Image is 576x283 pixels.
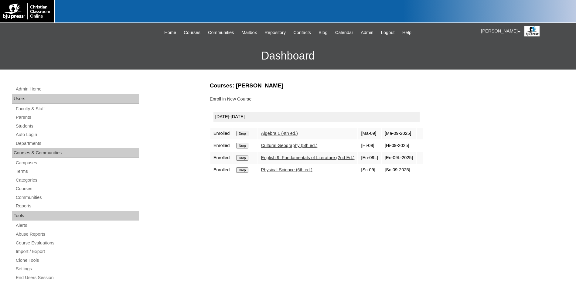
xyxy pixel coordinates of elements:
[524,26,540,36] img: George / Distance Learning Online Staff
[15,122,139,130] a: Students
[236,155,248,161] input: Drop
[399,29,414,36] a: Help
[15,202,139,210] a: Reports
[382,152,416,164] td: [En-09L-2025]
[12,94,139,104] div: Users
[15,230,139,238] a: Abuse Reports
[12,211,139,221] div: Tools
[261,143,318,148] a: Cultural Geography (5th ed.)
[15,131,139,138] a: Auto Login
[15,185,139,193] a: Courses
[205,29,237,36] a: Communities
[15,114,139,121] a: Parents
[15,194,139,201] a: Communities
[378,29,398,36] a: Logout
[15,176,139,184] a: Categories
[15,222,139,229] a: Alerts
[210,128,233,139] td: Enrolled
[236,131,248,136] input: Drop
[15,274,139,281] a: End Users Session
[210,82,510,90] h3: Courses: [PERSON_NAME]
[381,29,395,36] span: Logout
[315,29,330,36] a: Blog
[210,97,252,101] a: Enroll in New Course
[382,128,416,139] td: [Ma-09-2025]
[382,140,416,152] td: [Hi-09-2025]
[15,85,139,93] a: Admin Home
[382,164,416,176] td: [Sc-09-2025]
[181,29,203,36] a: Courses
[293,29,311,36] span: Contacts
[213,112,420,122] div: [DATE]-[DATE]
[358,152,381,164] td: [En-09L]
[335,29,353,36] span: Calendar
[290,29,314,36] a: Contacts
[261,167,312,172] a: Physical Science (6th ed.)
[264,29,286,36] span: Repository
[319,29,327,36] span: Blog
[358,140,381,152] td: [Hi-09]
[3,42,573,70] h3: Dashboard
[161,29,179,36] a: Home
[358,164,381,176] td: [Sc-09]
[358,128,381,139] td: [Ma-09]
[210,164,233,176] td: Enrolled
[236,167,248,173] input: Drop
[15,168,139,175] a: Terms
[184,29,200,36] span: Courses
[358,29,377,36] a: Admin
[210,140,233,152] td: Enrolled
[236,143,248,148] input: Drop
[481,26,570,36] div: [PERSON_NAME]
[208,29,234,36] span: Communities
[12,148,139,158] div: Courses & Communities
[164,29,176,36] span: Home
[15,265,139,273] a: Settings
[402,29,411,36] span: Help
[332,29,356,36] a: Calendar
[3,3,51,19] img: logo-white.png
[242,29,257,36] span: Mailbox
[210,152,233,164] td: Enrolled
[361,29,373,36] span: Admin
[261,29,289,36] a: Repository
[15,159,139,167] a: Campuses
[15,105,139,113] a: Faculty & Staff
[15,140,139,147] a: Departments
[261,155,355,160] a: English 9: Fundamentals of Literature (2nd Ed.)
[15,248,139,255] a: Import / Export
[239,29,260,36] a: Mailbox
[261,131,298,136] a: Algebra 1 (4th ed.)
[15,257,139,264] a: Clone Tools
[15,239,139,247] a: Course Evaluations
